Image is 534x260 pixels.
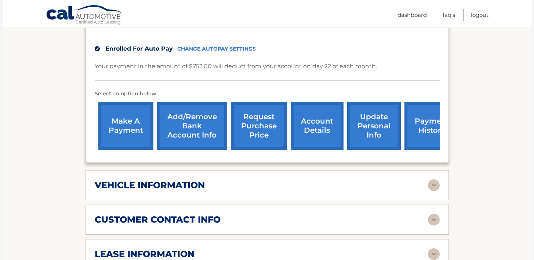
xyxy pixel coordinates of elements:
a: account details [291,102,344,150]
a: CHANGE AUTOPAY SETTINGS [177,46,256,52]
a: Cal Automotive [46,5,123,26]
img: accordion-rest.svg [428,248,440,260]
img: accordion-rest.svg [428,179,440,191]
span: Enrolled For Auto Pay [105,45,173,52]
h2: lease information [95,249,195,260]
h2: customer contact info [95,214,221,225]
a: update personal info [347,102,401,150]
a: Dashboard [397,9,427,21]
p: Select an option below: [95,89,440,98]
h2: vehicle information [95,180,205,191]
a: request purchase price [231,102,287,150]
a: make a payment [98,102,153,150]
a: payment history [404,102,459,150]
a: Add/Remove bank account info [157,102,227,150]
a: FAQ's [443,9,455,21]
img: check.svg [95,46,100,51]
a: Logout [471,9,488,21]
img: accordion-rest.svg [428,214,440,226]
p: Your payment in the amount of $752.00 will deduct from your account on day 22 of each month. [95,61,377,72]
